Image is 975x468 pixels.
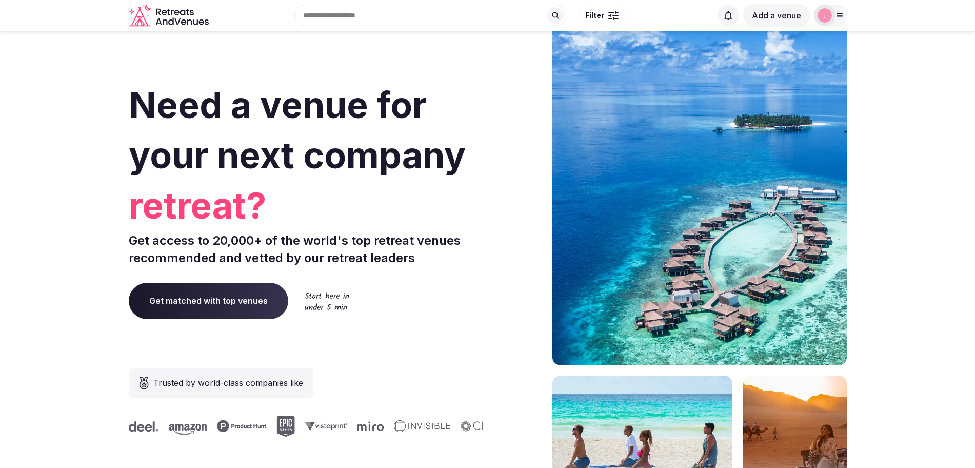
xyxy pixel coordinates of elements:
[129,4,211,27] svg: Retreats and Venues company logo
[818,8,832,23] img: jen-7867
[129,181,484,231] span: retreat?
[356,421,383,431] svg: Miro company logo
[129,83,466,177] span: Need a venue for your next company
[129,283,288,319] a: Get matched with top venues
[129,4,211,27] a: Visit the homepage
[129,232,484,266] p: Get access to 20,000+ of the world's top retreat venues recommended and vetted by our retreat lea...
[585,10,604,21] span: Filter
[153,377,303,389] span: Trusted by world-class companies like
[743,4,810,27] button: Add a venue
[393,420,449,433] svg: Invisible company logo
[579,6,625,25] button: Filter
[128,421,157,432] svg: Deel company logo
[305,292,349,310] img: Start here in under 5 min
[743,10,810,21] a: Add a venue
[275,416,294,437] svg: Epic Games company logo
[304,422,346,431] svg: Vistaprint company logo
